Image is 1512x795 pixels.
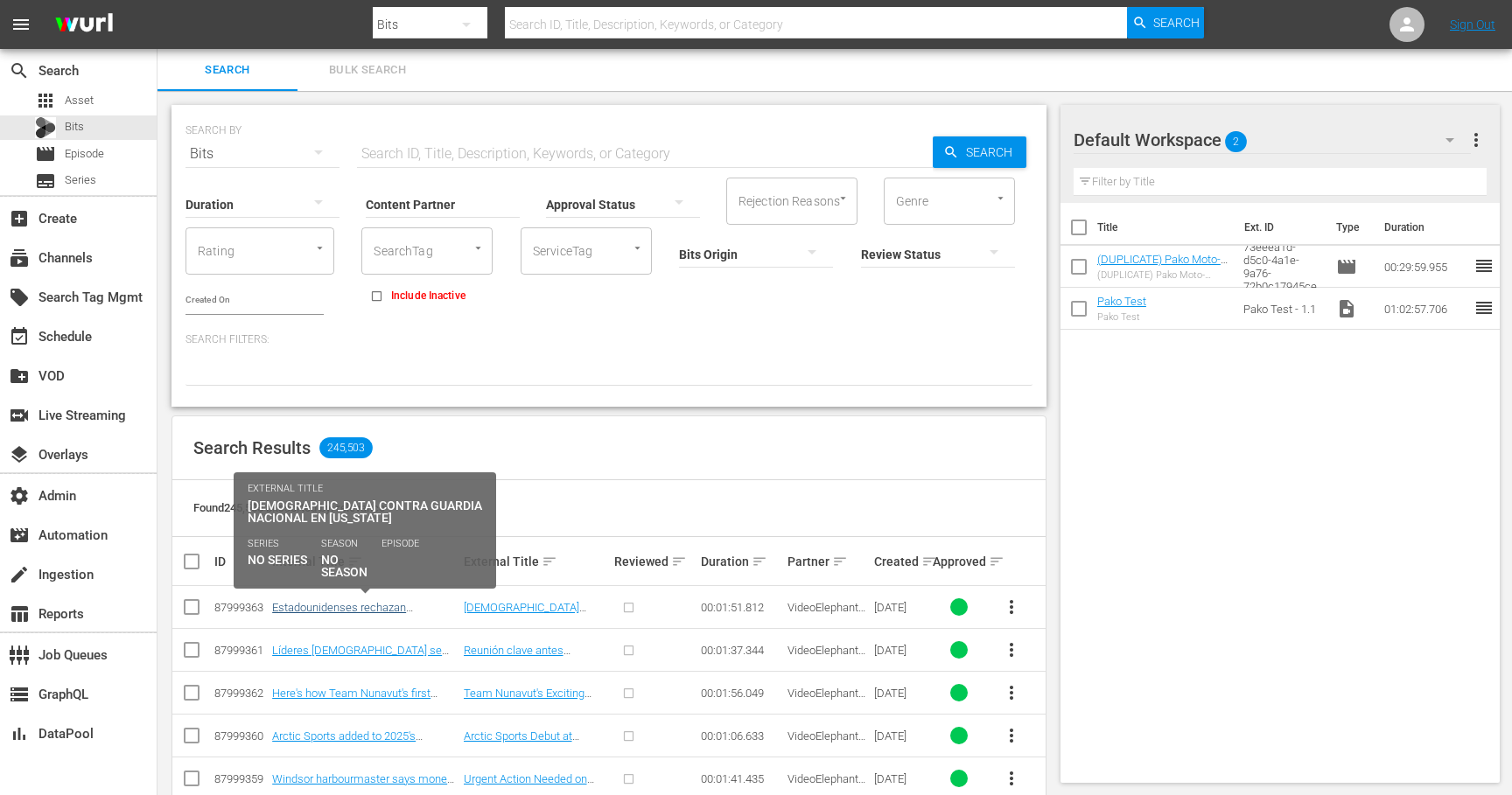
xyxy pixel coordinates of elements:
button: more_vert [1466,119,1487,161]
div: 87999362 [214,687,267,700]
span: DataPool [9,723,30,744]
span: sort [832,554,848,569]
span: sort [542,554,557,569]
span: Create [9,208,30,229]
a: Pako Test [1097,295,1146,308]
span: Live Streaming [9,405,30,426]
div: 00:01:41.435 [701,772,782,785]
span: Bulk Search [308,60,427,80]
div: 00:01:51.812 [701,601,782,614]
span: Automation [9,525,30,546]
button: Search [933,136,1026,168]
span: Admin [9,485,30,506]
span: more_vert [1001,596,1022,617]
div: [DATE] [874,729,927,743]
div: [DATE] [874,772,927,785]
span: more_vert [1466,129,1487,150]
a: Sign Out [1450,17,1495,31]
div: [DATE] [874,601,927,614]
button: Open [311,240,328,256]
th: Title [1097,203,1234,252]
div: 87999363 [214,601,267,614]
a: Reunión clave antes [PERSON_NAME] y [PERSON_NAME] [464,644,570,683]
div: Approved [933,551,985,572]
td: 73eeea1d-d5c0-4a1e-9a76-72b0c17945ce [1236,246,1329,288]
div: Bits [35,117,56,138]
span: reorder [1473,255,1494,276]
div: External Title [464,551,609,572]
span: Bits [65,118,84,136]
span: Search [9,60,30,81]
span: more_vert [1001,768,1022,789]
th: Ext. ID [1234,203,1326,252]
div: 00:01:56.049 [701,687,782,700]
p: Search Filters: [185,332,1032,347]
span: Series [65,171,96,189]
span: sort [921,554,937,569]
a: Líderes [DEMOGRAPHIC_DATA] se reunirán previo al encuentro entre [PERSON_NAME] y [PERSON_NAME] [272,644,451,683]
td: 00:29:59.955 [1377,246,1473,288]
div: Reviewed [614,551,696,572]
span: 2 [1225,123,1247,160]
span: VideoElephant Ltd [787,687,865,713]
a: Estadounidenses rechazan despliegue de Guardia Nacional en [US_STATE] [272,601,444,640]
span: Episode [1336,256,1357,277]
span: Search Tag Mgmt [9,287,30,308]
span: Reports [9,603,30,624]
a: Here's how Team Nunavut's first weekend went at the Canada Summer Games [272,687,437,726]
div: Pako Test [1097,311,1146,323]
span: Asset [35,90,56,111]
span: Channels [9,248,30,268]
div: (DUPLICATE) Pako Moto-Trailer [1097,269,1230,281]
a: [DEMOGRAPHIC_DATA] contra Guardia Nacional en [US_STATE] [464,601,598,640]
a: Arctic Sports Debut at Masters Indigenous Games [464,729,601,756]
a: (DUPLICATE) Pako Moto-Trailer [1097,253,1228,279]
div: 00:01:06.633 [701,729,782,743]
span: reorder [1473,297,1494,318]
img: ans4CAIJ8jUAAAAAAAAAAAAAAAAAAAAAAAAgQb4GAAAAAAAAAAAAAAAAAAAAAAAAJMjXAAAAAAAAAAAAAAAAAAAAAAAAgAT5G... [42,4,126,45]
button: more_vert [990,586,1032,628]
td: Pako Test - 1.1 [1236,288,1329,330]
span: Series [35,171,56,192]
button: Open [992,190,1009,206]
div: [DATE] [874,687,927,700]
span: VOD [9,366,30,387]
div: [DATE] [874,644,927,657]
button: Open [629,240,646,256]
span: menu [10,14,31,35]
th: Type [1326,203,1374,252]
span: sort [752,554,767,569]
span: Search [959,136,1026,168]
span: 245,503 [319,437,373,458]
div: Default Workspace [1074,115,1471,164]
a: Arctic Sports added to 2025's Masters Indigenous Games lineup [272,729,442,756]
span: Job Queues [9,645,30,666]
button: Search [1127,7,1204,38]
span: VideoElephant Ltd [787,644,865,670]
div: 87999359 [214,772,267,785]
div: 87999361 [214,644,267,657]
a: Team Nunavut's Exciting Canada Summer Games Debut [464,687,591,726]
span: Include Inactive [391,288,465,303]
span: Asset [65,92,94,109]
span: Episode [35,143,56,164]
span: sort [671,554,687,569]
span: Episode [65,145,104,163]
button: Open [835,190,851,206]
span: Overlays [9,444,30,465]
button: more_vert [990,629,1032,671]
span: more_vert [1001,725,1022,746]
span: Search [168,60,287,80]
div: Bits [185,129,339,178]
span: Video [1336,298,1357,319]
div: Internal Title [272,551,458,572]
th: Duration [1374,203,1479,252]
span: Search Results [193,437,311,458]
button: more_vert [990,715,1032,757]
span: VideoElephant Ltd [787,729,865,756]
div: Partner [787,551,869,572]
div: Duration [701,551,782,572]
div: Created [874,551,927,572]
span: GraphQL [9,684,30,705]
span: Search [1153,7,1200,38]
